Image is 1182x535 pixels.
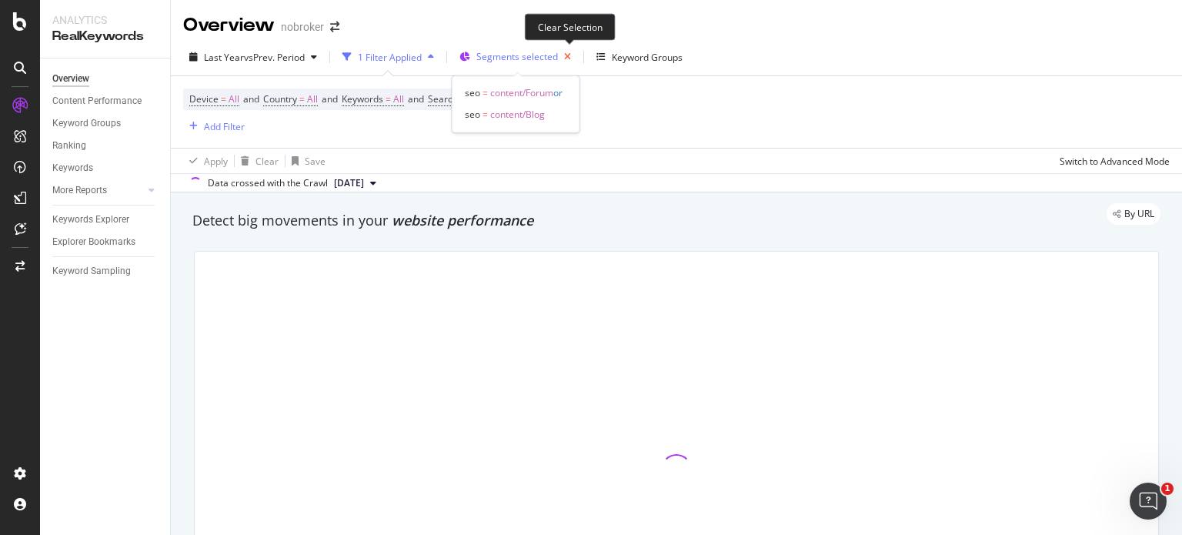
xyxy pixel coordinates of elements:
[52,115,121,132] div: Keyword Groups
[465,86,480,99] span: seo
[1060,155,1170,168] div: Switch to Advanced Mode
[263,92,297,105] span: Country
[52,138,86,154] div: Ranking
[52,71,159,87] a: Overview
[299,92,305,105] span: =
[330,22,339,32] div: arrow-right-arrow-left
[183,117,245,135] button: Add Filter
[482,86,488,99] span: =
[386,92,391,105] span: =
[204,51,244,64] span: Last Year
[183,12,275,38] div: Overview
[255,155,279,168] div: Clear
[305,155,326,168] div: Save
[244,51,305,64] span: vs Prev. Period
[52,212,159,228] a: Keywords Explorer
[322,92,338,105] span: and
[52,160,93,176] div: Keywords
[204,120,245,133] div: Add Filter
[52,182,144,199] a: More Reports
[183,45,323,69] button: Last YearvsPrev. Period
[52,93,142,109] div: Content Performance
[52,28,158,45] div: RealKeywords
[553,86,563,99] span: or
[334,176,364,190] span: 2025 Aug. 4th
[476,50,558,63] span: Segments selected
[358,51,422,64] div: 1 Filter Applied
[525,13,616,40] div: Clear Selection
[229,89,239,110] span: All
[52,115,159,132] a: Keyword Groups
[393,89,404,110] span: All
[482,108,488,121] span: =
[52,263,131,279] div: Keyword Sampling
[408,92,424,105] span: and
[336,45,440,69] button: 1 Filter Applied
[208,176,328,190] div: Data crossed with the Crawl
[52,93,159,109] a: Content Performance
[52,212,129,228] div: Keywords Explorer
[52,234,135,250] div: Explorer Bookmarks
[52,263,159,279] a: Keyword Sampling
[590,45,689,69] button: Keyword Groups
[52,138,159,154] a: Ranking
[465,108,480,121] span: seo
[189,92,219,105] span: Device
[490,86,553,99] span: content/Forum
[52,71,89,87] div: Overview
[52,182,107,199] div: More Reports
[342,92,383,105] span: Keywords
[281,19,324,35] div: nobroker
[52,234,159,250] a: Explorer Bookmarks
[1107,203,1160,225] div: legacy label
[612,51,683,64] div: Keyword Groups
[307,89,318,110] span: All
[328,174,382,192] button: [DATE]
[243,92,259,105] span: and
[1130,483,1167,520] iframe: Intercom live chat
[428,92,481,105] span: Search Type
[1053,149,1170,173] button: Switch to Advanced Mode
[285,149,326,173] button: Save
[52,12,158,28] div: Analytics
[453,45,577,69] button: Segments selected
[52,160,159,176] a: Keywords
[1161,483,1174,495] span: 1
[235,149,279,173] button: Clear
[204,155,228,168] div: Apply
[183,149,228,173] button: Apply
[1124,209,1154,219] span: By URL
[490,108,545,121] span: content/Blog
[221,92,226,105] span: =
